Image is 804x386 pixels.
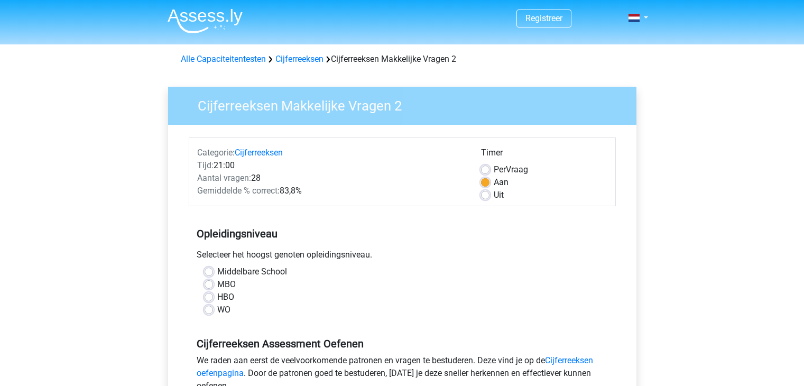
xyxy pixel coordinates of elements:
[217,278,236,291] label: MBO
[235,148,283,158] a: Cijferreeksen
[189,249,616,265] div: Selecteer het hoogst genoten opleidingsniveau.
[181,54,266,64] a: Alle Capaciteitentesten
[525,13,562,23] a: Registreer
[168,8,243,33] img: Assessly
[494,189,504,201] label: Uit
[217,304,230,316] label: WO
[197,223,608,244] h5: Opleidingsniveau
[217,291,234,304] label: HBO
[185,94,629,114] h3: Cijferreeksen Makkelijke Vragen 2
[189,159,473,172] div: 21:00
[197,160,214,170] span: Tijd:
[197,186,280,196] span: Gemiddelde % correct:
[494,176,509,189] label: Aan
[197,173,251,183] span: Aantal vragen:
[189,185,473,197] div: 83,8%
[189,172,473,185] div: 28
[197,337,608,350] h5: Cijferreeksen Assessment Oefenen
[494,164,506,174] span: Per
[177,53,628,66] div: Cijferreeksen Makkelijke Vragen 2
[494,163,528,176] label: Vraag
[275,54,324,64] a: Cijferreeksen
[481,146,607,163] div: Timer
[197,148,235,158] span: Categorie:
[217,265,287,278] label: Middelbare School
